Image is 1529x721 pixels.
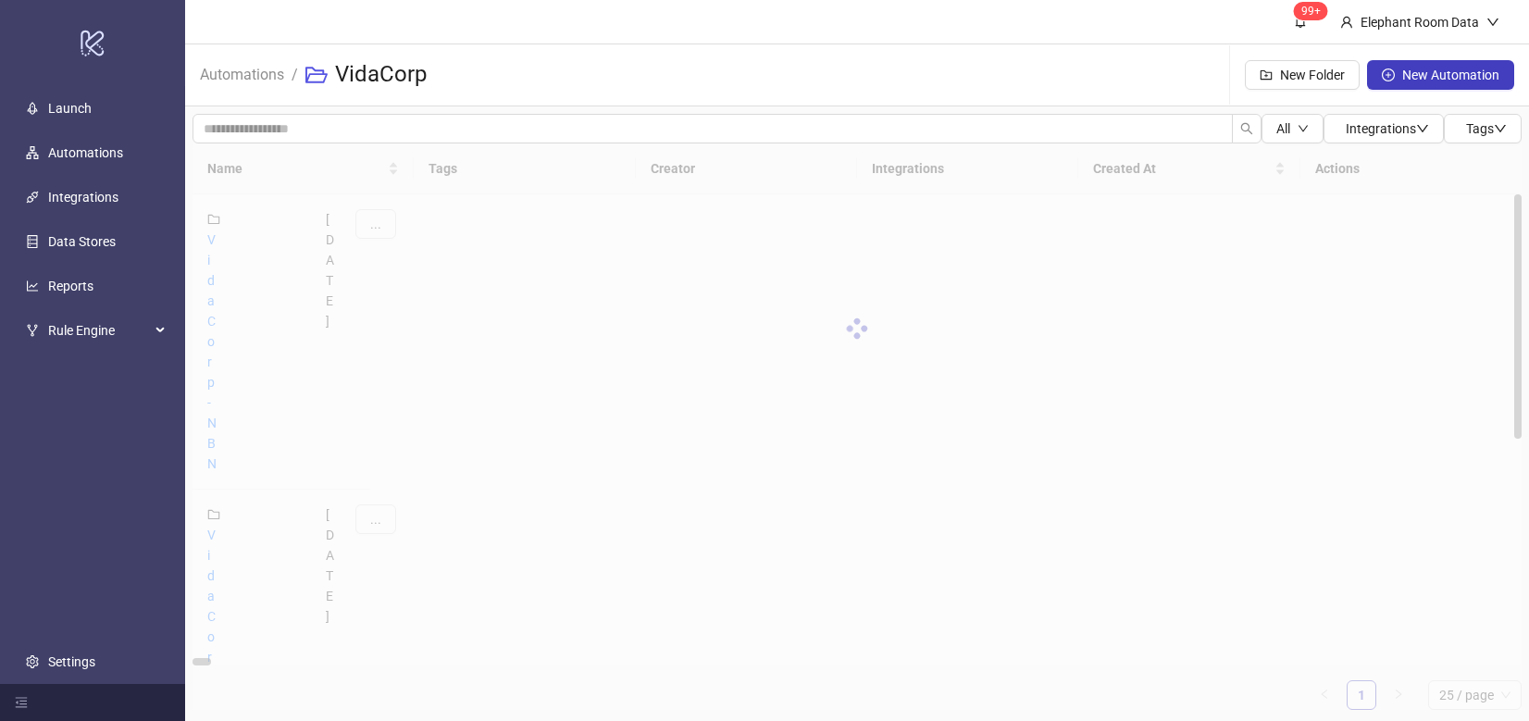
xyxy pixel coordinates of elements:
sup: 1703 [1294,2,1328,20]
button: Alldown [1262,114,1324,143]
span: down [1494,122,1507,135]
div: Elephant Room Data [1353,12,1486,32]
span: folder-open [305,64,328,86]
a: Launch [48,101,92,116]
a: Settings [48,654,95,669]
span: menu-fold [15,696,28,709]
button: Tagsdown [1444,114,1522,143]
span: user [1340,16,1353,29]
span: New Folder [1280,68,1345,82]
span: fork [26,324,39,337]
a: Automations [48,145,123,160]
span: folder-add [1260,68,1273,81]
a: Integrations [48,190,118,205]
button: New Automation [1367,60,1514,90]
span: plus-circle [1382,68,1395,81]
span: All [1276,121,1290,136]
a: Data Stores [48,234,116,249]
span: down [1486,16,1499,29]
button: New Folder [1245,60,1360,90]
span: down [1298,123,1309,134]
span: Integrations [1346,121,1429,136]
a: Reports [48,279,93,293]
span: New Automation [1402,68,1499,82]
span: down [1416,122,1429,135]
li: / [292,45,298,105]
span: Rule Engine [48,312,150,349]
button: Integrationsdown [1324,114,1444,143]
span: search [1240,122,1253,135]
span: bell [1294,15,1307,28]
h3: VidaCorp [335,60,427,90]
a: Automations [196,63,288,83]
span: Tags [1466,121,1507,136]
